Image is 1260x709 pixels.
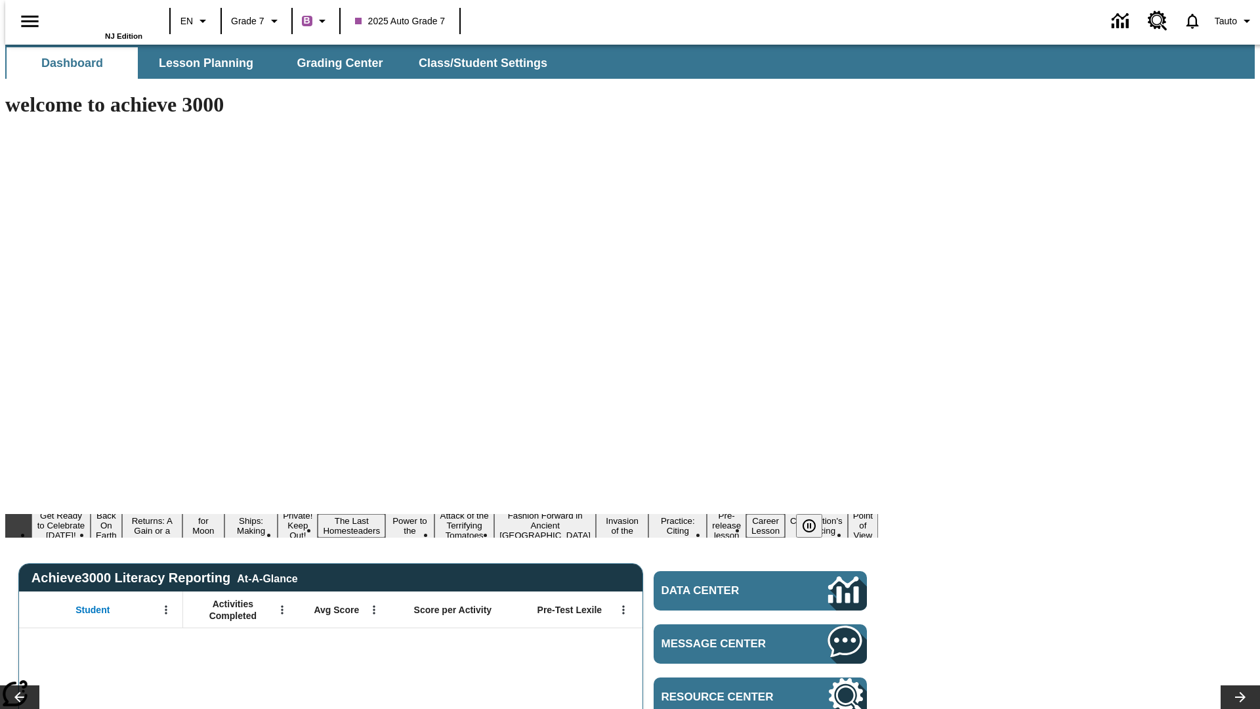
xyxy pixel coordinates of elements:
[180,14,193,28] span: EN
[1140,3,1175,39] a: Resource Center, Will open in new tab
[1221,685,1260,709] button: Lesson carousel, Next
[355,14,446,28] span: 2025 Auto Grade 7
[278,509,318,542] button: Slide 6 Private! Keep Out!
[91,509,122,542] button: Slide 2 Back On Earth
[707,509,746,542] button: Slide 13 Pre-release lesson
[297,56,383,71] span: Grading Center
[237,570,297,585] div: At-A-Glance
[7,47,138,79] button: Dashboard
[190,598,276,622] span: Activities Completed
[654,571,867,611] a: Data Center
[57,6,142,32] a: Home
[661,691,789,704] span: Resource Center
[5,47,559,79] div: SubNavbar
[140,47,272,79] button: Lesson Planning
[614,600,633,620] button: Open Menu
[31,509,91,542] button: Slide 1 Get Ready to Celebrate Juneteenth!
[5,45,1255,79] div: SubNavbar
[648,504,707,548] button: Slide 12 Mixed Practice: Citing Evidence
[105,32,142,40] span: NJ Edition
[661,584,784,597] span: Data Center
[661,637,789,651] span: Message Center
[297,9,335,33] button: Boost Class color is purple. Change class color
[494,509,596,542] button: Slide 10 Fashion Forward in Ancient Rome
[304,12,310,29] span: B
[159,56,253,71] span: Lesson Planning
[1215,14,1237,28] span: Tauto
[156,600,176,620] button: Open Menu
[75,604,110,616] span: Student
[785,504,848,548] button: Slide 15 The Constitution's Balancing Act
[122,504,182,548] button: Slide 3 Free Returns: A Gain or a Drain?
[226,9,287,33] button: Grade: Grade 7, Select a grade
[848,509,878,542] button: Slide 16 Point of View
[746,514,785,538] button: Slide 14 Career Lesson
[385,504,434,548] button: Slide 8 Solar Power to the People
[272,600,292,620] button: Open Menu
[408,47,558,79] button: Class/Student Settings
[796,514,835,538] div: Pause
[1175,4,1209,38] a: Notifications
[796,514,822,538] button: Pause
[5,93,878,117] h1: welcome to achieve 3000
[231,14,264,28] span: Grade 7
[224,504,278,548] button: Slide 5 Cruise Ships: Making Waves
[274,47,406,79] button: Grading Center
[537,604,602,616] span: Pre-Test Lexile
[414,604,492,616] span: Score per Activity
[1209,9,1260,33] button: Profile/Settings
[182,504,224,548] button: Slide 4 Time for Moon Rules?
[31,570,298,586] span: Achieve3000 Literacy Reporting
[419,56,547,71] span: Class/Student Settings
[314,604,359,616] span: Avg Score
[175,9,217,33] button: Language: EN, Select a language
[364,600,384,620] button: Open Menu
[318,514,385,538] button: Slide 7 The Last Homesteaders
[10,2,49,41] button: Open side menu
[41,56,103,71] span: Dashboard
[654,624,867,664] a: Message Center
[1104,3,1140,39] a: Data Center
[57,5,142,40] div: Home
[434,509,494,542] button: Slide 9 Attack of the Terrifying Tomatoes
[596,504,648,548] button: Slide 11 The Invasion of the Free CD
